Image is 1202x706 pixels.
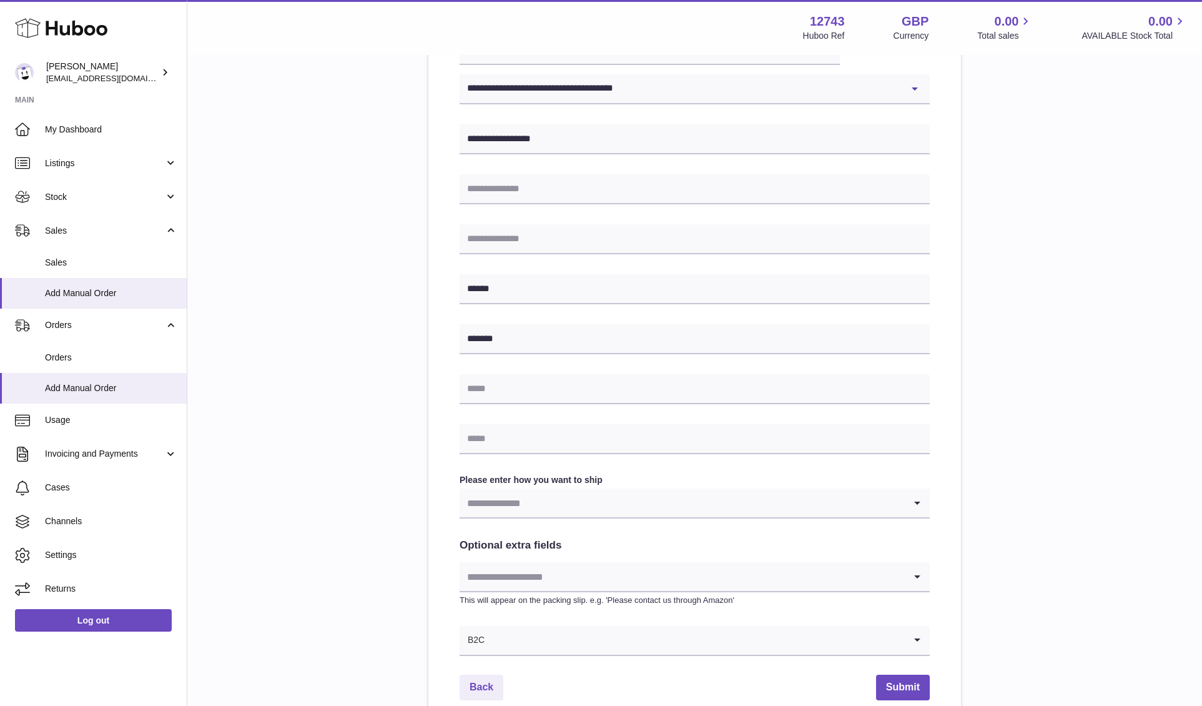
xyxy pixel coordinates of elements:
span: Sales [45,225,164,237]
a: 0.00 AVAILABLE Stock Total [1081,13,1187,42]
span: Add Manual Order [45,382,177,394]
span: 0.00 [1148,13,1173,30]
label: Please enter how you want to ship [460,474,930,486]
input: Search for option [460,489,905,517]
span: Orders [45,352,177,364]
span: Usage [45,414,177,426]
span: Cases [45,482,177,494]
strong: 12743 [810,13,845,30]
span: Add Manual Order [45,287,177,299]
p: This will appear on the packing slip. e.g. 'Please contact us through Amazon' [460,595,930,606]
span: Returns [45,583,177,595]
input: Search for option [460,562,905,591]
img: al@vital-drinks.co.uk [15,63,34,82]
span: Orders [45,319,164,331]
span: Sales [45,257,177,269]
div: Currency [894,30,929,42]
span: Total sales [977,30,1033,42]
span: [EMAIL_ADDRESS][DOMAIN_NAME] [46,73,184,83]
span: Stock [45,191,164,203]
h2: Optional extra fields [460,539,930,553]
a: Log out [15,609,172,632]
span: Listings [45,157,164,169]
div: [PERSON_NAME] [46,61,159,84]
input: Search for option [485,626,905,655]
span: My Dashboard [45,124,177,136]
span: B2C [460,626,485,655]
div: Search for option [460,626,930,656]
span: Settings [45,549,177,561]
div: Huboo Ref [803,30,845,42]
span: Invoicing and Payments [45,448,164,460]
span: AVAILABLE Stock Total [1081,30,1187,42]
a: Back [460,675,503,700]
a: 0.00 Total sales [977,13,1033,42]
button: Submit [876,675,930,700]
div: Search for option [460,489,930,519]
span: Channels [45,515,177,527]
strong: GBP [902,13,929,30]
div: Search for option [460,562,930,592]
span: 0.00 [995,13,1019,30]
